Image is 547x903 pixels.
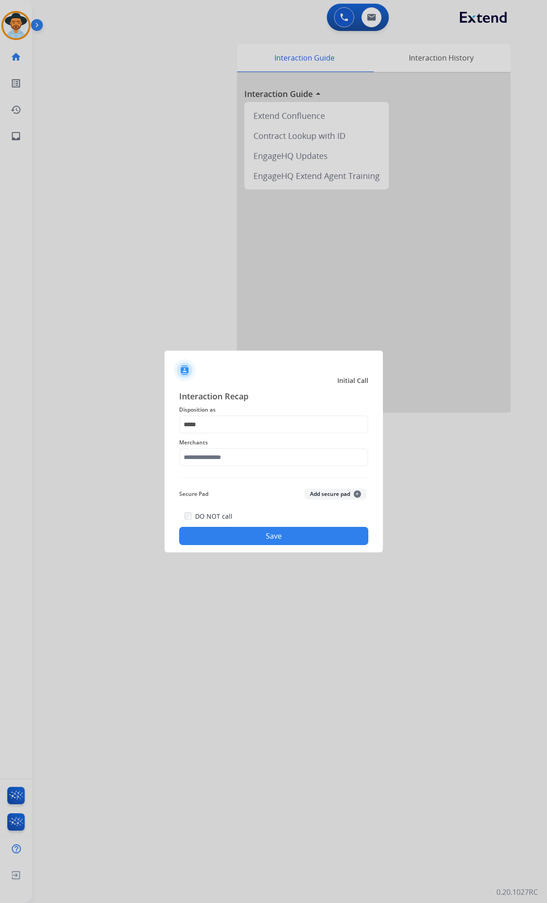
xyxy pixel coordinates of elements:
span: Merchants [179,437,368,448]
span: Initial Call [337,376,368,385]
p: 0.20.1027RC [496,887,538,898]
span: Interaction Recap [179,390,368,404]
span: + [354,490,361,498]
img: contactIcon [174,359,196,381]
label: DO NOT call [195,512,232,521]
button: Save [179,527,368,545]
img: contact-recap-line.svg [179,477,368,478]
button: Add secure pad+ [304,489,366,500]
span: Disposition as [179,404,368,415]
span: Secure Pad [179,489,208,500]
